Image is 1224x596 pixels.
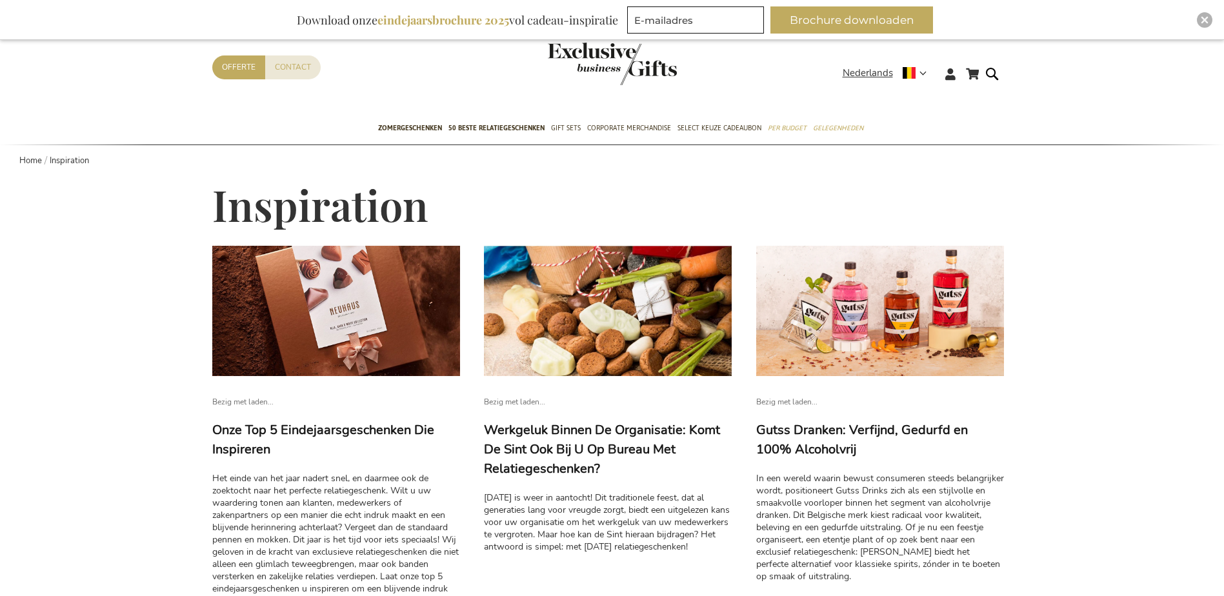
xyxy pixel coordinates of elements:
[677,121,761,135] span: Select Keuze Cadeaubon
[19,155,42,166] a: Home
[1197,12,1212,28] div: Close
[212,246,460,380] a: Onze Top 5 Eindejaarsgeschenken Die Inspireren
[627,6,768,37] form: marketing offers and promotions
[813,121,863,135] span: Gelegenheden
[484,421,720,477] a: Werkgeluk Binnen De Organisatie: Komt De Sint Ook Bij U Op Bureau Met Relatiegeschenken?
[1201,16,1209,24] img: Close
[756,472,1004,582] div: In een wereld waarin bewust consumeren steeds belangrijker wordt, positioneert Gutss Drinks zich ...
[756,246,1004,376] img: Gutss Drinks
[484,246,732,380] a: Werkgeluk Binnen De Organisatie: Komt De Sint Ook Bij U Op Bureau Met Relatiegeschenken?
[212,246,460,376] img: Onze Top 5 Eindejaarsgeschenken Die Inspireren
[212,55,265,79] a: Offerte
[265,55,321,79] a: Contact
[548,43,677,85] img: Exclusive Business gifts logo
[843,66,893,81] span: Nederlands
[770,6,933,34] button: Brochure downloaden
[484,492,732,553] div: [DATE] is weer in aantocht! Dit traditionele feest, dat al generaties lang voor vreugde zorgt, bi...
[756,397,818,408] div: Bezig met laden...
[377,12,509,28] b: eindejaarsbrochure 2025
[548,43,612,85] a: store logo
[768,121,807,135] span: Per Budget
[551,121,581,135] span: Gift Sets
[448,121,545,135] span: 50 beste relatiegeschenken
[587,121,671,135] span: Corporate Merchandise
[212,177,428,232] span: Inspiration
[50,155,89,166] a: Inspiration
[843,66,935,81] div: Nederlands
[484,246,732,376] img: Sinterklaas Attentie Personeel
[627,6,764,34] input: E-mailadres
[212,421,434,458] a: Onze Top 5 Eindejaarsgeschenken Die Inspireren
[212,397,274,408] div: Bezig met laden...
[756,246,1004,380] a: Gutss Dranken: Verfijnd, Gedurfd en 100% Alcoholvrij
[484,397,545,408] div: Bezig met laden...
[378,121,442,135] span: Zomergeschenken
[291,6,624,34] div: Download onze vol cadeau-inspiratie
[756,421,968,458] a: Gutss Dranken: Verfijnd, Gedurfd en 100% Alcoholvrij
